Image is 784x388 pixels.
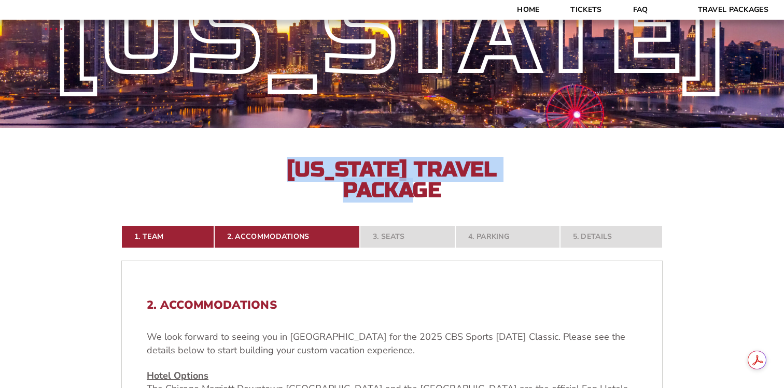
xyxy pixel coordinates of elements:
[147,369,208,382] u: Hotel Options
[278,159,506,200] h2: [US_STATE] Travel Package
[147,298,637,312] h2: 2. Accommodations
[147,330,637,356] p: We look forward to seeing you in [GEOGRAPHIC_DATA] for the 2025 CBS Sports [DATE] Classic. Please...
[31,5,76,50] img: CBS Sports Thanksgiving Classic
[121,225,214,248] a: 1. Team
